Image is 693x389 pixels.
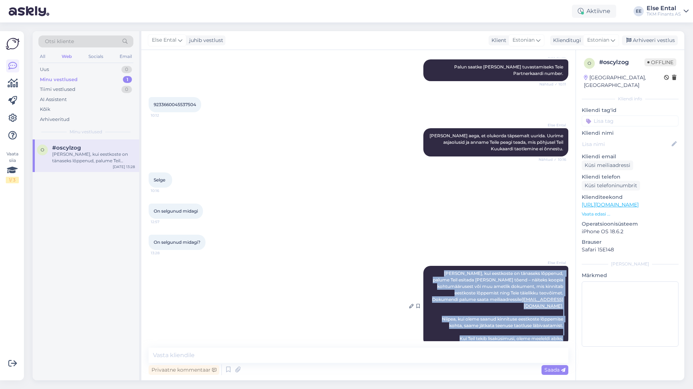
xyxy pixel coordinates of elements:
a: Else EntalTKM Finants AS [647,5,689,17]
span: Else Ental [539,122,566,128]
input: Lisa tag [582,116,679,126]
span: Else Ental [539,260,566,265]
span: #oscylzog [52,145,81,151]
p: Klienditeekond [582,193,679,201]
div: [GEOGRAPHIC_DATA], [GEOGRAPHIC_DATA] [584,74,664,89]
div: Küsi meiliaadressi [582,160,633,170]
span: On selgunud midagi [154,208,198,214]
a: [EMAIL_ADDRESS][DOMAIN_NAME] [522,297,563,309]
div: 1 [123,76,132,83]
div: Socials [87,52,105,61]
div: [PERSON_NAME] [582,261,679,267]
div: 0 [121,86,132,93]
div: Web [60,52,73,61]
p: Safari 15E148 [582,246,679,254]
div: # oscylzog [599,58,644,67]
span: Saada [544,367,565,373]
div: Minu vestlused [40,76,78,83]
div: [DATE] 13:28 [113,164,135,170]
span: 9233660045537504 [154,102,196,107]
span: Palun saatke [PERSON_NAME] tuvastamiseks Teie Partnerkaardi number. [454,64,564,76]
span: Estonian [587,36,609,44]
div: Aktiivne [572,5,616,18]
span: Nähtud ✓ 10:11 [539,81,566,87]
div: EE [634,6,644,16]
p: Kliendi telefon [582,173,679,181]
p: Kliendi nimi [582,129,679,137]
span: 10:16 [151,188,178,193]
img: Askly Logo [6,37,20,51]
input: Lisa nimi [582,140,670,148]
p: Brauser [582,238,679,246]
span: Minu vestlused [70,129,102,135]
p: Märkmed [582,272,679,279]
div: juhib vestlust [186,37,223,44]
p: Vaata edasi ... [582,211,679,217]
div: Email [118,52,133,61]
div: All [38,52,47,61]
p: Operatsioonisüsteem [582,220,679,228]
div: AI Assistent [40,96,67,103]
span: [PERSON_NAME] aega, et olukorda täpsemalt uurida. Uurime asjaolusid ja anname Teile peagi teada, ... [430,133,564,151]
div: Kõik [40,106,50,113]
div: Klienditugi [550,37,581,44]
p: Kliendi email [582,153,679,160]
span: On selgunud midagi? [154,239,200,245]
a: [URL][DOMAIN_NAME] [582,201,639,208]
div: Uus [40,66,49,73]
span: Estonian [513,36,535,44]
div: Küsi telefoninumbrit [582,181,640,191]
div: [PERSON_NAME], kui eestkoste on tänaseks lõppenud, palume Teil esitada [PERSON_NAME] tõend – näit... [52,151,135,164]
span: Nähtud ✓ 10:16 [539,157,566,162]
div: Klient [489,37,506,44]
span: 13:28 [151,250,178,256]
div: 1 / 3 [6,177,19,183]
p: iPhone OS 18.6.2 [582,228,679,235]
span: Selge [154,177,165,183]
div: Kliendi info [582,96,679,102]
span: o [41,147,44,152]
span: o [588,60,591,66]
div: Vaata siia [6,151,19,183]
span: Offline [644,58,676,66]
div: Arhiveeritud [40,116,70,123]
span: 12:57 [151,219,178,225]
div: Arhiveeri vestlus [622,35,678,45]
span: Else Ental [152,36,177,44]
div: TKM Finants AS [647,11,681,17]
div: Privaatne kommentaar [149,365,219,375]
p: Kliendi tag'id [582,106,679,114]
span: [PERSON_NAME], kui eestkoste on tänaseks lõppenud, palume Teil esitada [PERSON_NAME] tõend – näit... [432,271,565,341]
span: 10:12 [151,113,178,118]
div: 0 [121,66,132,73]
span: Otsi kliente [45,38,74,45]
div: Tiimi vestlused [40,86,75,93]
div: Else Ental [647,5,681,11]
